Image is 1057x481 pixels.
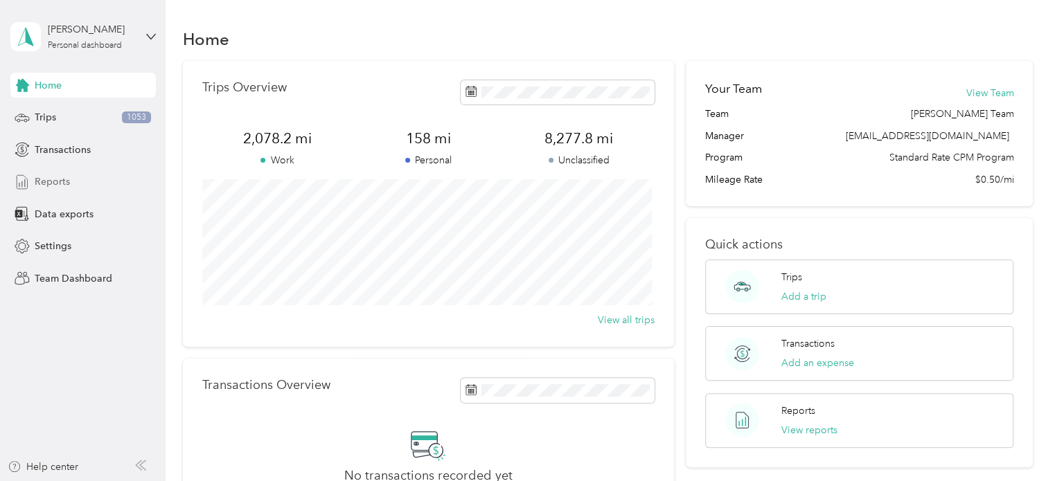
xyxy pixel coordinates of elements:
[202,153,353,167] p: Work
[353,129,504,148] span: 158 mi
[705,107,729,121] span: Team
[35,110,56,125] span: Trips
[35,271,112,286] span: Team Dashboard
[705,237,1013,252] p: Quick actions
[35,78,62,93] span: Home
[889,150,1013,165] span: Standard Rate CPM Program
[781,356,854,370] button: Add an expense
[35,174,70,189] span: Reports
[781,336,835,351] p: Transactions
[504,153,655,167] p: Unclassified
[202,378,330,392] p: Transactions Overview
[910,107,1013,121] span: [PERSON_NAME] Team
[705,80,762,98] h2: Your Team
[781,403,815,418] p: Reports
[705,129,744,143] span: Manager
[35,239,71,253] span: Settings
[122,111,151,124] span: 1053
[353,153,504,167] p: Personal
[8,460,78,474] button: Help center
[598,313,655,327] button: View all trips
[202,129,353,148] span: 2,078.2 mi
[35,143,91,157] span: Transactions
[183,32,229,46] h1: Home
[781,289,826,304] button: Add a trip
[48,42,122,50] div: Personal dashboard
[781,270,802,284] p: Trips
[966,86,1013,100] button: View Team
[705,150,743,165] span: Program
[845,130,1009,142] span: [EMAIL_ADDRESS][DOMAIN_NAME]
[975,172,1013,187] span: $0.50/mi
[202,80,287,95] p: Trips Overview
[979,403,1057,481] iframe: Everlance-gr Chat Button Frame
[705,172,763,187] span: Mileage Rate
[781,423,837,437] button: View reports
[35,207,94,221] span: Data exports
[48,22,134,37] div: [PERSON_NAME]
[504,129,655,148] span: 8,277.8 mi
